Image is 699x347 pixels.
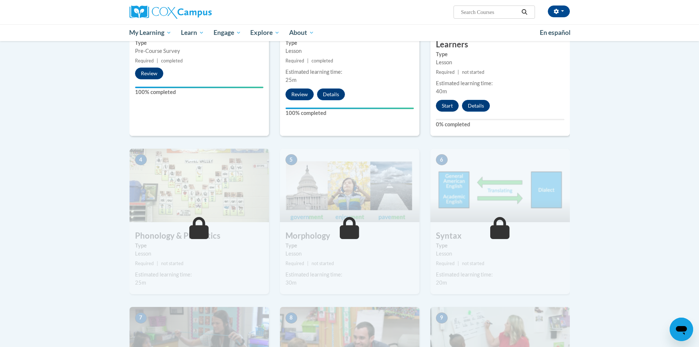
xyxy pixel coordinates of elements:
[214,28,241,37] span: Engage
[285,108,414,109] div: Your progress
[129,28,171,37] span: My Learning
[285,279,296,286] span: 30m
[130,6,269,19] a: Cox Campus
[307,58,309,64] span: |
[135,250,263,258] div: Lesson
[130,6,212,19] img: Cox Campus
[436,242,564,250] label: Type
[436,58,564,66] div: Lesson
[285,242,414,250] label: Type
[130,230,269,242] h3: Phonology & Phonetics
[280,230,419,242] h3: Morphology
[462,69,484,75] span: not started
[462,100,490,112] button: Details
[436,279,447,286] span: 20m
[312,58,333,64] span: completed
[436,261,455,266] span: Required
[317,88,345,100] button: Details
[436,154,448,165] span: 6
[285,271,414,279] div: Estimated learning time:
[285,68,414,76] div: Estimated learning time:
[285,88,314,100] button: Review
[285,39,414,47] label: Type
[157,58,158,64] span: |
[135,312,147,323] span: 7
[436,50,564,58] label: Type
[460,8,519,17] input: Search Courses
[285,261,304,266] span: Required
[135,271,263,279] div: Estimated learning time:
[285,58,304,64] span: Required
[289,28,314,37] span: About
[285,154,297,165] span: 5
[135,154,147,165] span: 4
[436,250,564,258] div: Lesson
[548,6,570,17] button: Account Settings
[285,47,414,55] div: Lesson
[436,88,447,94] span: 40m
[135,261,154,266] span: Required
[436,271,564,279] div: Estimated learning time:
[157,261,158,266] span: |
[176,24,209,41] a: Learn
[458,261,459,266] span: |
[135,68,163,79] button: Review
[250,28,280,37] span: Explore
[245,24,284,41] a: Explore
[312,261,334,266] span: not started
[135,87,263,88] div: Your progress
[436,100,459,112] button: Start
[535,25,575,40] a: En español
[462,261,484,266] span: not started
[209,24,246,41] a: Engage
[519,8,530,17] button: Search
[436,120,564,129] label: 0% completed
[135,39,263,47] label: Type
[458,69,459,75] span: |
[285,109,414,117] label: 100% completed
[181,28,204,37] span: Learn
[161,261,183,266] span: not started
[135,88,263,96] label: 100% completed
[285,312,297,323] span: 8
[430,230,570,242] h3: Syntax
[135,279,146,286] span: 25m
[430,149,570,222] img: Course Image
[280,149,419,222] img: Course Image
[540,29,571,36] span: En español
[284,24,319,41] a: About
[436,79,564,87] div: Estimated learning time:
[125,24,176,41] a: My Learning
[161,58,183,64] span: completed
[135,58,154,64] span: Required
[285,250,414,258] div: Lesson
[135,47,263,55] div: Pre-Course Survey
[670,318,693,341] iframe: Button to launch messaging window, conversation in progress
[119,24,581,41] div: Main menu
[130,149,269,222] img: Course Image
[135,242,263,250] label: Type
[436,69,455,75] span: Required
[285,77,296,83] span: 25m
[307,261,309,266] span: |
[436,312,448,323] span: 9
